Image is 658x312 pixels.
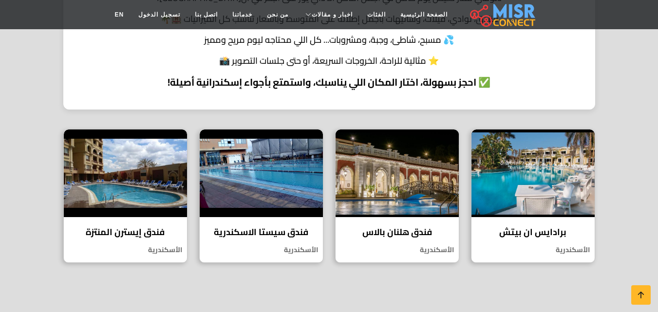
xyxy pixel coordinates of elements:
[336,129,459,217] img: فندق هلنان بالاس
[200,245,323,255] p: الأسكندرية
[260,5,296,24] a: من نحن
[471,129,595,217] img: برادايس ان بيتش
[465,129,601,263] a: برادايس ان بيتش برادايس ان بيتش الأسكندرية
[393,5,455,24] a: الصفحة الرئيسية
[75,54,583,67] p: ⭐ مثالية للراحة، الخروجات السريعة، أو حتى جلسات التصوير 📸
[360,5,393,24] a: الفئات
[188,5,225,24] a: اتصل بنا
[312,10,353,19] span: اخبار و مقالات
[64,245,187,255] p: الأسكندرية
[470,2,535,27] img: main.misr_connect
[471,245,595,255] p: الأسكندرية
[193,129,329,263] a: فندق سيستا الاسكندرية فندق سيستا الاسكندرية الأسكندرية
[329,129,465,263] a: فندق هلنان بالاس فندق هلنان بالاس الأسكندرية
[71,227,180,238] h4: فندق إيسترن المنتزة
[75,33,583,46] p: 💦 مسبح، شاطئ، وجبة، ومشروبات... كل اللي محتاجه ليوم مريح ومميز
[131,5,187,24] a: تسجيل الدخول
[57,129,193,263] a: فندق إيسترن المنتزة فندق إيسترن المنتزة الأسكندرية
[207,227,316,238] h4: فندق سيستا الاسكندرية
[479,227,587,238] h4: برادايس ان بيتش
[225,5,260,24] a: خدماتنا
[336,245,459,255] p: الأسكندرية
[108,5,132,24] a: EN
[64,129,187,217] img: فندق إيسترن المنتزة
[296,5,360,24] a: اخبار و مقالات
[200,129,323,217] img: فندق سيستا الاسكندرية
[343,227,451,238] h4: فندق هلنان بالاس
[75,75,583,90] p: ✅ احجز بسهولة، اختار المكان اللي يناسبك، واستمتع بأجواء إسكندرانية أصيلة!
